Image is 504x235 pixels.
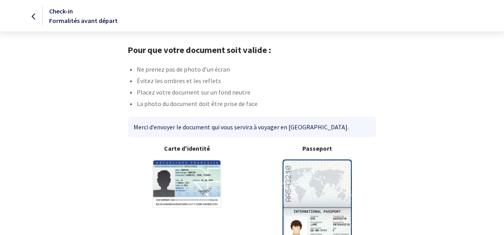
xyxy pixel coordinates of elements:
span: Check-in Formalités avant départ [49,7,118,25]
li: La photo du document doit être prise de face [137,99,376,110]
b: Passeport [258,144,376,153]
h1: Pour que votre document soit valide : [128,45,376,55]
img: illuCNI.svg [152,159,221,208]
div: Merci d’envoyer le document qui vous servira à voyager en [GEOGRAPHIC_DATA]. [128,117,376,137]
li: Placez votre document sur un fond neutre [137,87,376,99]
b: Carte d'identité [128,144,246,153]
li: Ne prenez pas de photo d’un écran [137,64,376,76]
li: Évitez les ombres et les reflets [137,76,376,87]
